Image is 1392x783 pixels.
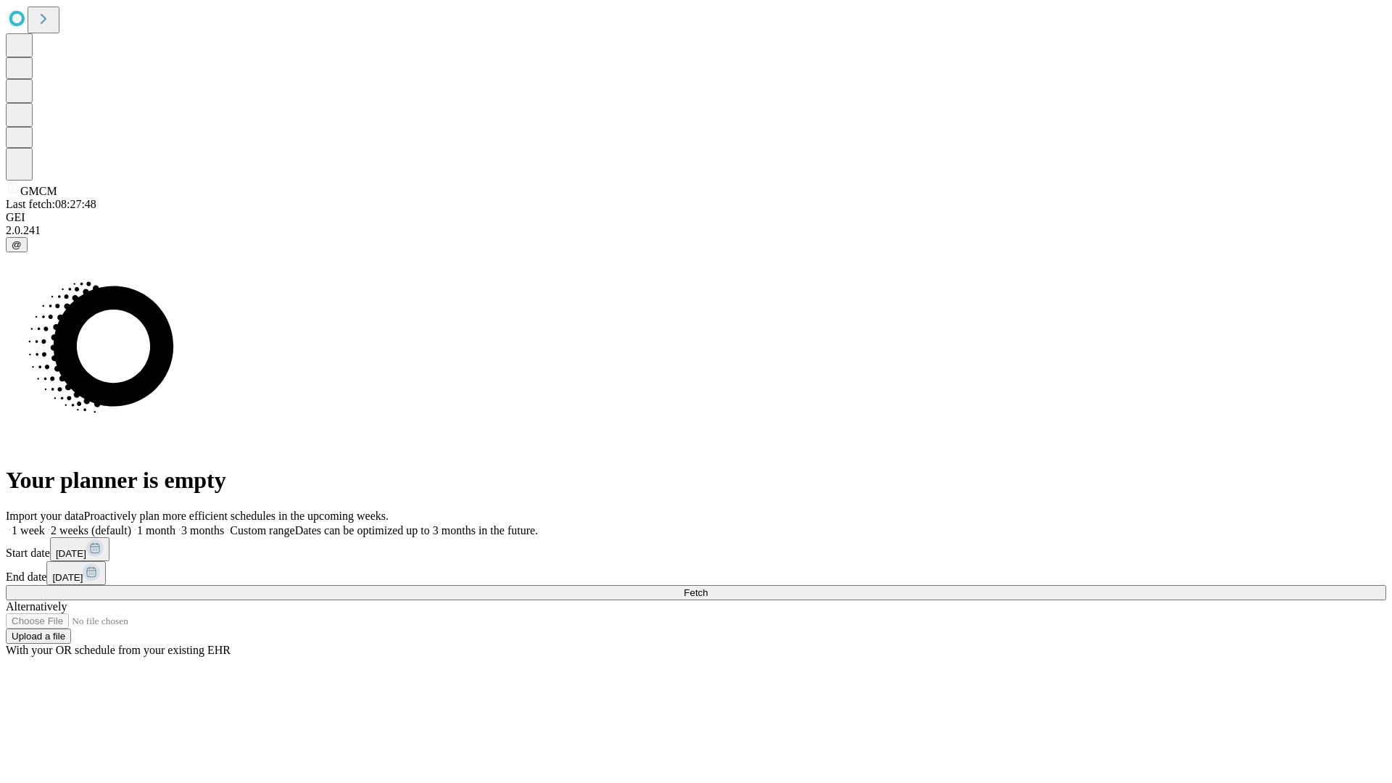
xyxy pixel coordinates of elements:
[295,524,538,536] span: Dates can be optimized up to 3 months in the future.
[6,561,1386,585] div: End date
[84,510,389,522] span: Proactively plan more efficient schedules in the upcoming weeks.
[6,600,67,613] span: Alternatively
[6,644,231,656] span: With your OR schedule from your existing EHR
[12,524,45,536] span: 1 week
[51,524,131,536] span: 2 weeks (default)
[6,510,84,522] span: Import your data
[50,537,109,561] button: [DATE]
[6,537,1386,561] div: Start date
[684,587,708,598] span: Fetch
[181,524,224,536] span: 3 months
[6,467,1386,494] h1: Your planner is empty
[12,239,22,250] span: @
[6,198,96,210] span: Last fetch: 08:27:48
[52,572,83,583] span: [DATE]
[6,237,28,252] button: @
[6,211,1386,224] div: GEI
[46,561,106,585] button: [DATE]
[137,524,175,536] span: 1 month
[20,185,57,197] span: GMCM
[6,629,71,644] button: Upload a file
[230,524,294,536] span: Custom range
[6,585,1386,600] button: Fetch
[56,548,86,559] span: [DATE]
[6,224,1386,237] div: 2.0.241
